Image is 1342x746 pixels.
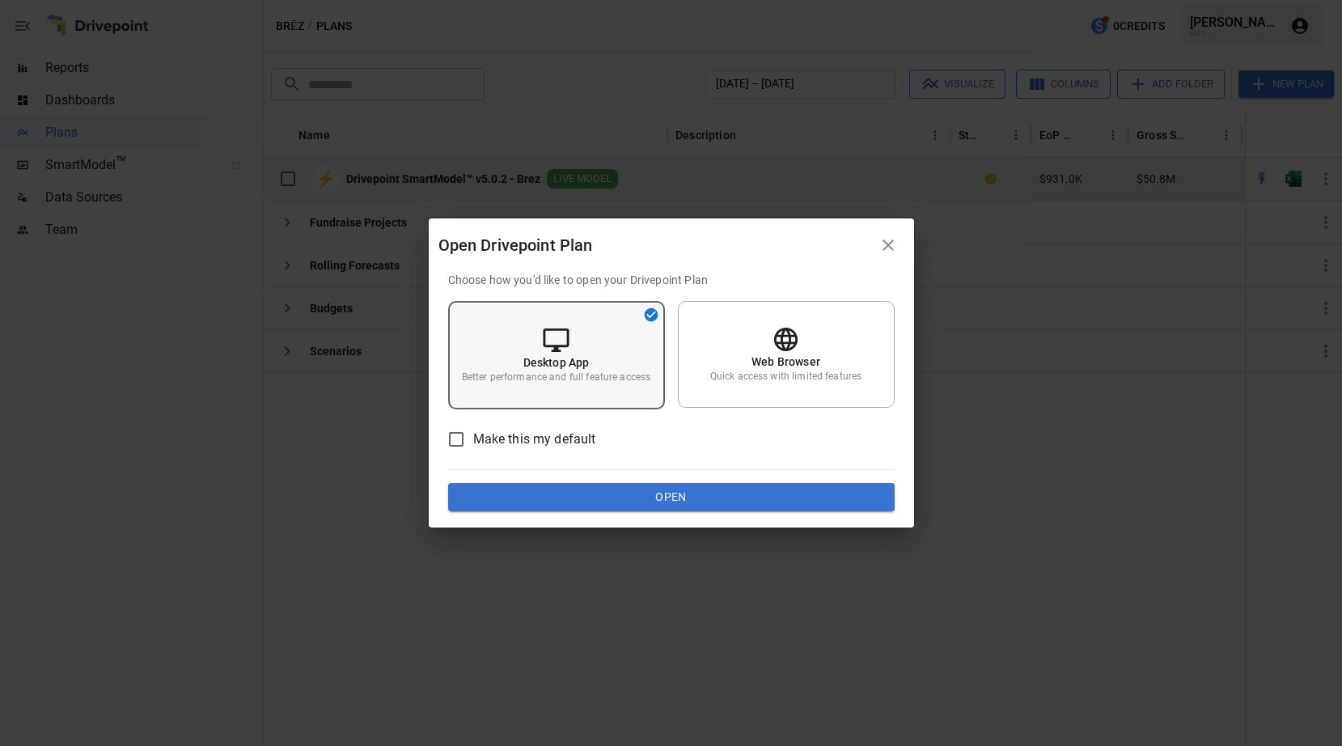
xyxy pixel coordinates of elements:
p: Web Browser [751,354,820,370]
div: Open Drivepoint Plan [438,232,872,258]
p: Quick access with limited features [710,370,862,384]
span: Make this my default [473,430,596,449]
button: Open [448,483,895,512]
p: Choose how you'd like to open your Drivepoint Plan [448,272,895,288]
p: Better performance and full feature access [462,371,650,384]
p: Desktop App [523,354,590,371]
